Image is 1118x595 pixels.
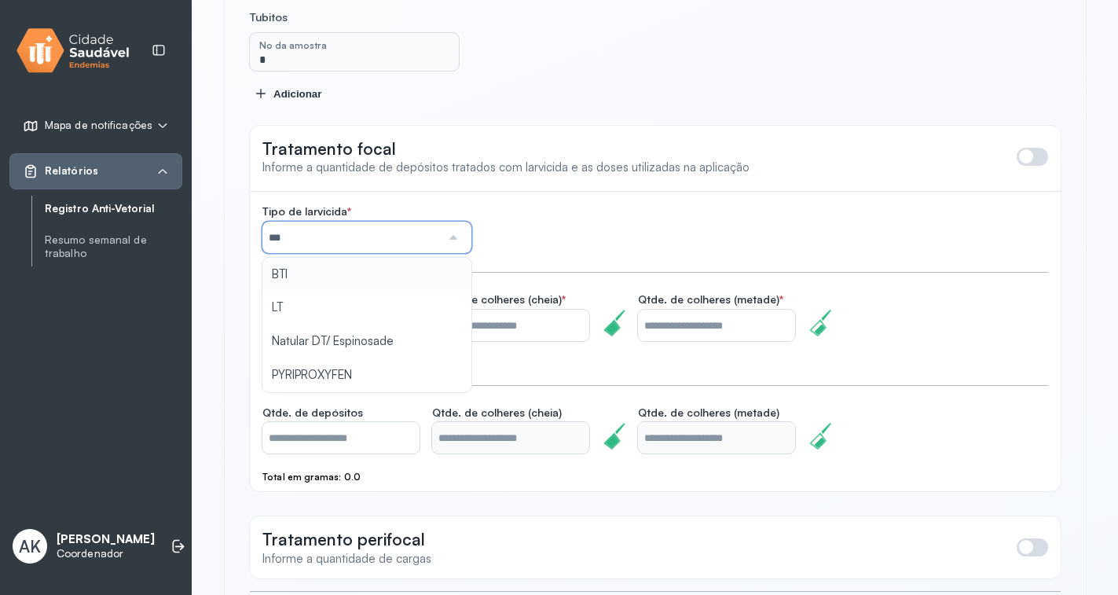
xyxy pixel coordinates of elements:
span: Qtde. de depósitos [262,406,363,420]
span: AK [19,536,41,556]
p: [PERSON_NAME] [57,532,155,547]
div: Tubitos [250,10,486,24]
li: Natular DT/ Espinosade [262,325,471,358]
span: Tratamento focal [262,138,396,159]
div: Adicionar [255,87,1056,100]
a: Resumo semanal de trabalho [45,230,182,263]
img: Imagem [808,421,839,452]
a: Resumo semanal de trabalho [45,233,182,260]
p: Coordenador [57,547,155,560]
a: Registro Anti-Vetorial [45,199,182,219]
img: logo.svg [16,25,130,76]
li: LT [262,291,471,325]
span: Informe a quantidade de cargas [262,551,431,566]
img: Imagem [808,308,839,339]
span: Tratamento perifocal [262,529,425,549]
button: Adicionar [250,86,1061,101]
span: Qtde. de colheres (cheia) [432,406,562,420]
span: Mapa de notificações [45,119,152,132]
span: No da amostra [259,39,327,51]
span: Qtde. de colheres (cheia) [432,292,566,307]
span: Tipo de larvicida [262,204,351,219]
div: Total em gramas: 0.0 [262,472,420,483]
span: Informe a quantidade de depósitos tratados com larvicida e as doses utilizadas na aplicação [262,160,750,174]
li: BTI [262,258,471,292]
span: Qtde. de colheres (metade) [638,292,783,307]
img: Imagem [602,421,633,452]
a: Registro Anti-Vetorial [45,202,182,215]
li: PYRIPROXYFEN [262,358,471,392]
span: Qtde. de colheres (metade) [638,406,779,420]
span: Relatórios [45,164,98,178]
img: Imagem [602,308,633,339]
